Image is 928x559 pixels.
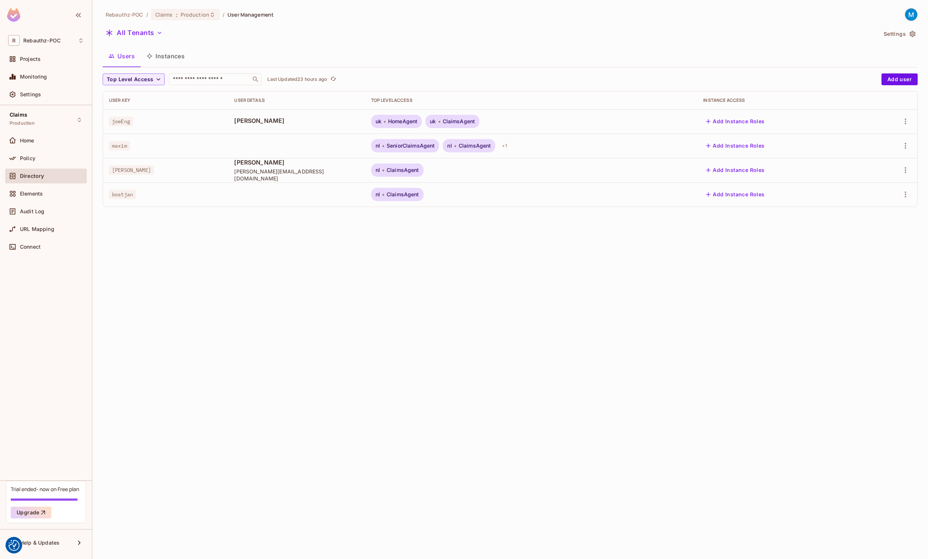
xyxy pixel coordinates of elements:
span: uk [376,118,381,124]
img: SReyMgAAAABJRU5ErkJggg== [7,8,20,22]
span: Help & Updates [20,540,59,546]
button: Consent Preferences [8,540,20,551]
button: Settings [881,28,918,40]
span: R [8,35,20,46]
img: Revisit consent button [8,540,20,551]
span: [PERSON_NAME] [109,165,154,175]
button: Add Instance Roles [703,164,767,176]
span: refresh [330,76,336,83]
span: Projects [20,56,41,62]
span: ClaimsAgent [387,167,419,173]
button: Upgrade [11,507,51,518]
span: User Management [227,11,274,18]
span: Policy [20,155,35,161]
span: SeniorClaimsAgent [387,143,435,149]
span: nl [376,167,380,173]
span: Monitoring [20,74,47,80]
span: Claims [155,11,173,18]
button: Add Instance Roles [703,115,767,127]
div: User Key [109,97,222,103]
div: Instance Access [703,97,859,103]
span: Click to refresh data [327,75,338,84]
span: ClaimsAgent [443,118,475,124]
span: Production [181,11,209,18]
span: HomeAgent [388,118,417,124]
span: nl [447,143,452,149]
div: User Details [234,97,359,103]
span: Elements [20,191,43,197]
span: Connect [20,244,41,250]
span: Top Level Access [107,75,153,84]
span: ClaimsAgent [459,143,491,149]
button: refresh [329,75,338,84]
span: URL Mapping [20,226,54,232]
div: Top Level Access [371,97,692,103]
span: nl [376,191,380,197]
span: Home [20,138,34,144]
button: Add Instance Roles [703,189,767,200]
span: : [175,12,178,18]
span: joeEng [109,117,133,126]
img: Maxim TNG [905,8,917,21]
span: Workspace: Rebauthz-POC [23,38,61,44]
span: nl [376,143,380,149]
button: All Tenants [103,27,165,39]
li: / [146,11,148,18]
div: + 1 [499,140,510,152]
span: Directory [20,173,44,179]
button: Add user [881,73,918,85]
span: [PERSON_NAME] [234,117,359,125]
span: [PERSON_NAME] [234,158,359,166]
button: Add Instance Roles [703,140,767,152]
button: Top Level Access [103,73,165,85]
span: [PERSON_NAME][EMAIL_ADDRESS][DOMAIN_NAME] [234,168,359,182]
span: the active workspace [106,11,143,18]
span: bostjan [109,190,136,199]
span: Settings [20,92,41,97]
span: Claims [10,112,27,118]
button: Instances [141,47,191,65]
span: maxim [109,141,130,151]
div: Trial ended- now on Free plan [11,486,79,493]
span: Production [10,120,35,126]
li: / [223,11,225,18]
span: Audit Log [20,208,44,214]
p: Last Updated 23 hours ago [267,76,327,82]
span: ClaimsAgent [387,191,419,197]
button: Users [103,47,141,65]
span: uk [430,118,436,124]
